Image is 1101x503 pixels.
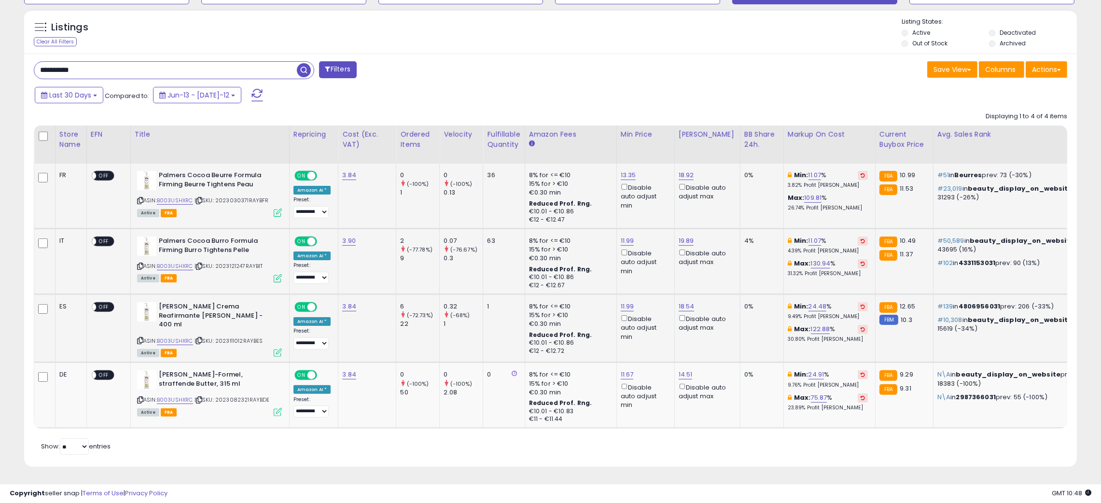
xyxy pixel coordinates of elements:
[621,129,670,140] div: Min Price
[444,370,483,379] div: 0
[529,311,609,320] div: 15% for > €10
[400,171,439,180] div: 0
[167,90,229,100] span: Jun-13 - [DATE]-12
[59,237,79,245] div: IT
[879,184,897,195] small: FBA
[788,129,871,140] div: Markup on Cost
[808,302,827,311] a: 24.48
[319,61,357,78] button: Filters
[529,188,609,197] div: €0.30 min
[900,302,915,311] span: 12.65
[161,408,177,417] span: FBA
[679,129,736,140] div: [PERSON_NAME]
[937,302,953,311] span: #139
[900,250,913,259] span: 11.37
[808,170,822,180] a: 11.07
[861,238,865,243] i: Revert to store-level Min Markup
[529,245,609,254] div: 15% for > €10
[679,248,733,266] div: Disable auto adjust max
[788,193,805,202] b: Max:
[900,384,911,393] span: 9.31
[788,313,868,320] p: 9.49% Profit [PERSON_NAME]
[811,259,831,268] a: 130.94
[788,260,792,266] i: This overrides the store level max markup for this listing
[879,370,897,381] small: FBA
[621,182,667,210] div: Disable auto adjust min
[137,370,282,415] div: ASIN:
[794,170,808,180] b: Min:
[861,304,865,309] i: Revert to store-level Min Markup
[91,129,126,140] div: EFN
[342,236,356,246] a: 3.90
[444,237,483,245] div: 0.07
[861,261,865,266] i: Revert to store-level Max Markup
[529,281,609,290] div: €12 - €12.67
[1026,61,1067,78] button: Actions
[529,216,609,224] div: €12 - €12.47
[901,315,912,324] span: 10.3
[937,184,1091,202] p: in prev: 31293 (-26%)
[788,393,868,411] div: %
[529,254,609,263] div: €0.30 min
[295,303,307,311] span: ON
[529,208,609,216] div: €10.01 - €10.86
[137,370,156,390] img: 315HtPpgoJL._SL40_.jpg
[937,237,1091,254] p: in prev: 43695 (16%)
[788,405,868,411] p: 23.89% Profit [PERSON_NAME]
[788,171,868,189] div: %
[937,236,964,245] span: #50,589
[788,302,868,320] div: %
[444,320,483,328] div: 1
[679,170,694,180] a: 18.92
[788,237,868,254] div: %
[968,315,1073,324] span: beauty_display_on_website
[529,388,609,397] div: €0.30 min
[529,171,609,180] div: 8% for <= €10
[153,87,241,103] button: Jun-13 - [DATE]-12
[937,171,1091,180] p: in prev: 73 (-30%)
[937,392,950,402] span: N\A
[788,370,868,388] div: %
[450,311,470,319] small: (-68%)
[788,248,868,254] p: 4.39% Profit [PERSON_NAME]
[927,61,977,78] button: Save View
[407,246,432,253] small: (-77.78%)
[10,489,167,498] div: seller snap | |
[956,370,1061,379] span: beauty_display_on_website
[1052,489,1091,498] span: 2025-08-12 10:48 GMT
[444,254,483,263] div: 0.3
[316,172,331,180] span: OFF
[400,237,439,245] div: 2
[407,180,429,188] small: (-100%)
[808,236,822,246] a: 11.07
[316,371,331,379] span: OFF
[879,315,898,325] small: FBM
[135,129,285,140] div: Title
[679,370,693,379] a: 14.51
[902,17,1077,27] p: Listing States:
[157,337,193,345] a: B003USHXRC
[293,129,334,140] div: Repricing
[293,317,331,326] div: Amazon AI *
[529,339,609,347] div: €10.01 - €10.86
[529,180,609,188] div: 15% for > €10
[956,392,996,402] span: 2987366031
[621,170,636,180] a: 13.35
[794,302,808,311] b: Min:
[96,172,111,180] span: OFF
[400,302,439,311] div: 6
[293,196,331,218] div: Preset:
[137,349,159,357] span: All listings currently available for purchase on Amazon
[861,327,865,332] i: Revert to store-level Max Markup
[293,385,331,394] div: Amazon AI *
[487,129,520,150] div: Fulfillable Quantity
[195,196,269,204] span: | SKU: 2023030371RAYBFR
[808,370,824,379] a: 24.91
[400,129,435,150] div: Ordered Items
[959,302,1001,311] span: 4806956031
[83,489,124,498] a: Terms of Use
[937,393,1091,402] p: in prev: 55 (-100%)
[744,302,776,311] div: 0%
[295,172,307,180] span: ON
[342,129,392,150] div: Cost (Exc. VAT)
